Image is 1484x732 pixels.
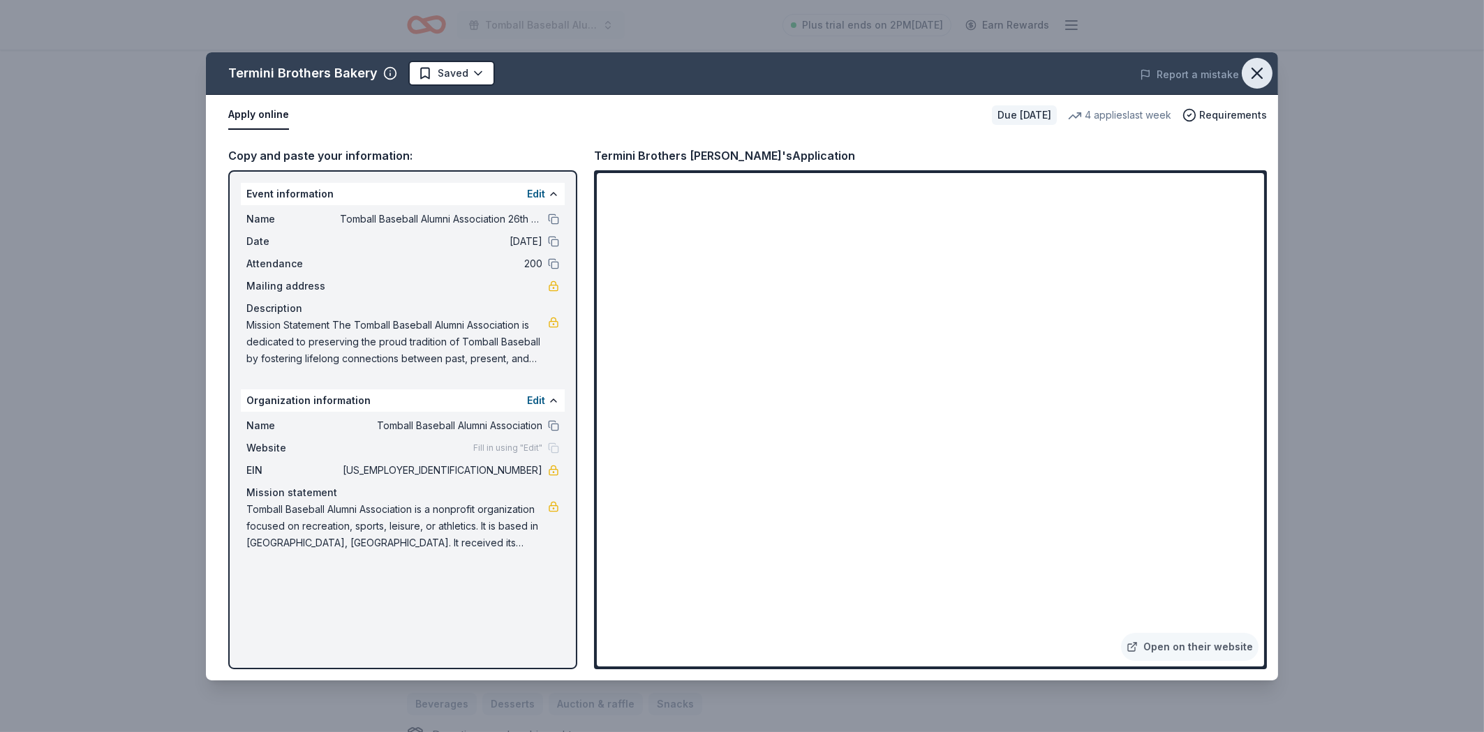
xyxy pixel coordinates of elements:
[241,389,565,412] div: Organization information
[992,105,1057,125] div: Due [DATE]
[228,100,289,130] button: Apply online
[594,147,855,165] div: Termini Brothers [PERSON_NAME]'s Application
[340,211,542,227] span: Tomball Baseball Alumni Association 26th Annual Golf Tournament
[246,417,340,434] span: Name
[1068,107,1171,124] div: 4 applies last week
[340,462,542,479] span: [US_EMPLOYER_IDENTIFICATION_NUMBER]
[1140,66,1239,83] button: Report a mistake
[1182,107,1267,124] button: Requirements
[241,183,565,205] div: Event information
[1199,107,1267,124] span: Requirements
[527,186,545,202] button: Edit
[527,392,545,409] button: Edit
[246,484,559,501] div: Mission statement
[473,442,542,454] span: Fill in using "Edit"
[340,417,542,434] span: Tomball Baseball Alumni Association
[246,501,548,551] span: Tomball Baseball Alumni Association is a nonprofit organization focused on recreation, sports, le...
[408,61,495,86] button: Saved
[246,300,559,317] div: Description
[246,255,340,272] span: Attendance
[246,317,548,367] span: Mission Statement The Tomball Baseball Alumni Association is dedicated to preserving the proud tr...
[340,255,542,272] span: 200
[1121,633,1259,661] a: Open on their website
[228,62,378,84] div: Termini Brothers Bakery
[246,211,340,227] span: Name
[228,147,577,165] div: Copy and paste your information:
[246,233,340,250] span: Date
[340,233,542,250] span: [DATE]
[246,440,340,456] span: Website
[246,462,340,479] span: EIN
[438,65,468,82] span: Saved
[246,278,340,294] span: Mailing address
